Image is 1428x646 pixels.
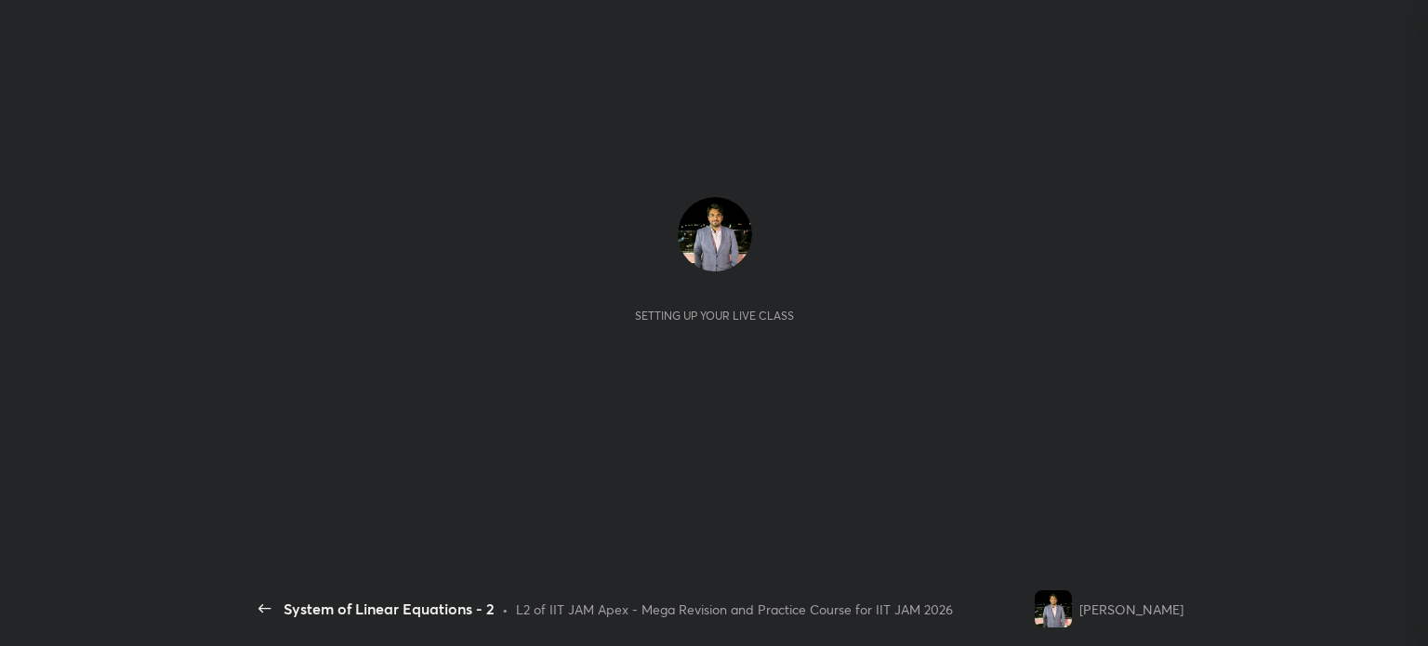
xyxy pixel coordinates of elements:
[284,598,495,620] div: System of Linear Equations - 2
[516,600,953,619] div: L2 of IIT JAM Apex - Mega Revision and Practice Course for IIT JAM 2026
[678,197,752,271] img: 9689d3ed888646769c7969bc1f381e91.jpg
[635,309,794,323] div: Setting up your live class
[1079,600,1183,619] div: [PERSON_NAME]
[1035,590,1072,627] img: 9689d3ed888646769c7969bc1f381e91.jpg
[502,600,509,619] div: •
